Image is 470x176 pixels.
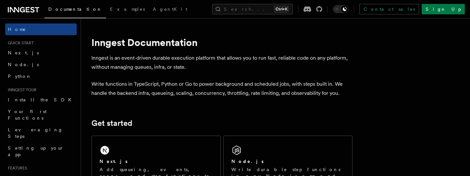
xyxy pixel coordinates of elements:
a: Node.js [5,59,77,70]
span: AgentKit [153,7,187,12]
span: Next.js [8,50,39,55]
a: Contact sales [359,4,419,14]
span: Quick start [5,40,34,46]
a: Sign Up [422,4,465,14]
span: Your first Functions [8,109,47,121]
a: Next.js [5,47,77,59]
a: Get started [91,119,132,128]
span: Python [8,74,32,79]
span: Leveraging Steps [8,127,63,139]
a: Setting up your app [5,142,77,160]
h1: Inngest Documentation [91,37,352,48]
span: Documentation [48,7,102,12]
a: Install the SDK [5,94,77,106]
kbd: Ctrl+K [274,6,289,12]
span: Setting up your app [8,145,64,157]
h2: Node.js [231,158,264,165]
a: Examples [106,2,149,18]
a: Python [5,70,77,82]
span: Examples [110,7,145,12]
span: Home [8,26,26,33]
p: Write functions in TypeScript, Python or Go to power background and scheduled jobs, with steps bu... [91,80,352,98]
span: Inngest tour [5,87,37,93]
h2: Next.js [100,158,128,165]
a: Your first Functions [5,106,77,124]
span: Node.js [8,62,39,67]
span: Install the SDK [8,97,75,102]
button: Search...Ctrl+K [212,4,293,14]
a: Leveraging Steps [5,124,77,142]
a: AgentKit [149,2,191,18]
a: Home [5,23,77,35]
span: Features [5,166,27,171]
button: Toggle dark mode [333,5,349,13]
p: Inngest is an event-driven durable execution platform that allows you to run fast, reliable code ... [91,53,352,72]
a: Documentation [44,2,106,18]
